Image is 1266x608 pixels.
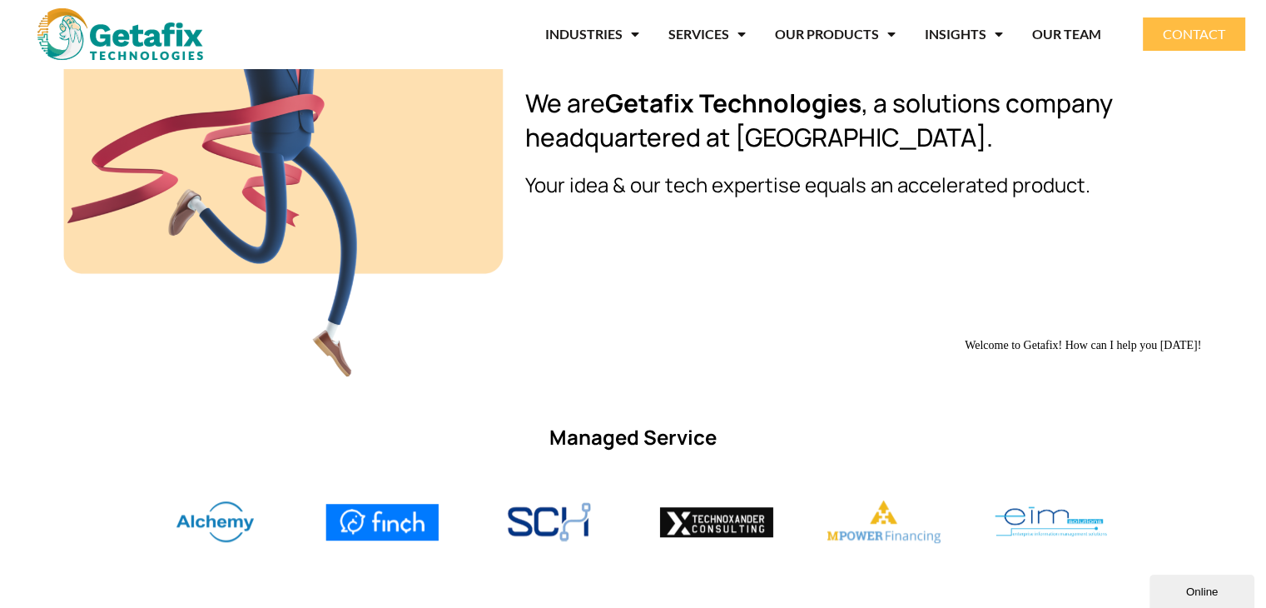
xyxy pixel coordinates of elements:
span: Welcome to Getafix! How can I help you [DATE]! [7,7,243,19]
span: CONTACT [1163,27,1225,41]
img: schnew-logo1 [508,502,591,541]
img: Alchemy [176,501,254,542]
a: CONTACT [1143,17,1245,51]
div: 9 / 13 [660,507,773,543]
div: Welcome to Getafix! How can I help you [DATE]! [7,7,306,20]
a: SERVICES [668,15,746,53]
div: 8 / 13 [493,502,606,547]
a: OUR TEAM [1032,15,1101,53]
img: web and mobile application development company [37,8,203,60]
div: 7 / 13 [325,504,439,546]
nav: Menu [249,15,1101,53]
div: 6 / 13 [158,501,271,548]
a: INSIGHTS [925,15,1003,53]
img: Finch [325,504,439,541]
div: Image Carousel [159,484,1108,566]
iframe: chat widget [1149,571,1258,608]
img: technoxander [660,507,773,537]
div: 10 / 13 [827,501,941,549]
p: We are , a solutions company headquartered at [GEOGRAPHIC_DATA]. [525,86,1208,154]
iframe: chat widget [958,332,1258,566]
h3: Managed Service [159,423,1108,451]
img: mpower-logo [827,501,941,543]
h3: Your idea & our tech expertise equals an accelerated product. [525,171,1208,198]
a: OUR PRODUCTS [775,15,896,53]
a: INDUSTRIES [545,15,639,53]
b: Getafix Technologies [605,86,861,120]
